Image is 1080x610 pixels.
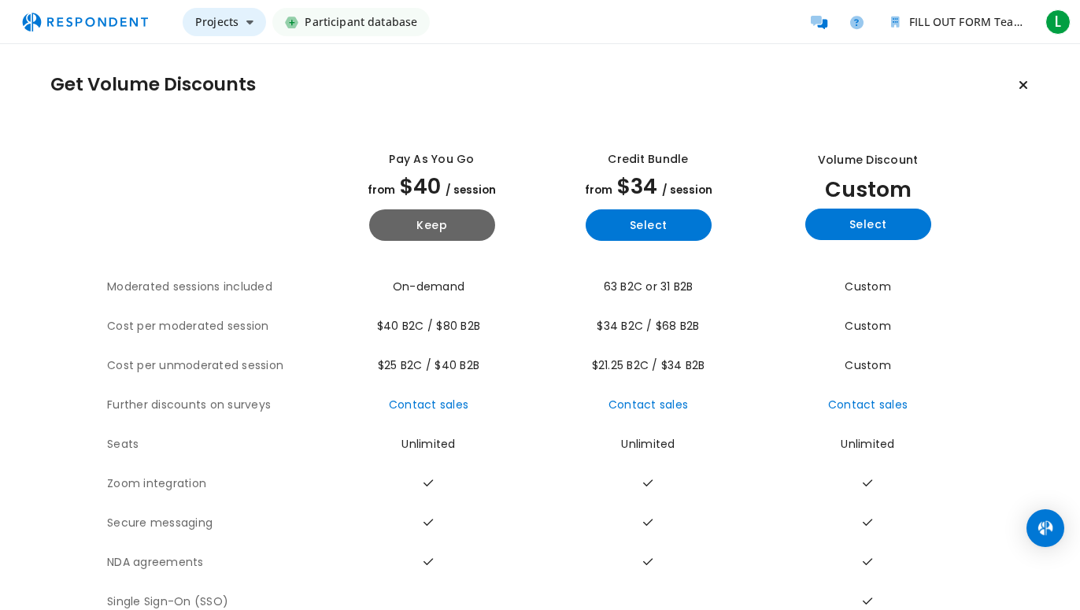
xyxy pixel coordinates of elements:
[845,318,891,334] span: Custom
[597,318,699,334] span: $34 B2C / $68 B2B
[841,6,872,38] a: Help and support
[662,183,712,198] span: / session
[608,397,688,412] a: Contact sales
[107,268,324,307] th: Moderated sessions included
[586,209,712,241] button: Select yearly basic plan
[1026,509,1064,547] div: Open Intercom Messenger
[389,151,474,168] div: Pay as you go
[401,436,455,452] span: Unlimited
[604,279,693,294] span: 63 B2C or 31 B2B
[608,151,688,168] div: Credit Bundle
[377,318,480,334] span: $40 B2C / $80 B2B
[183,8,266,36] button: Projects
[107,307,324,346] th: Cost per moderated session
[378,357,479,373] span: $25 B2C / $40 B2B
[393,279,464,294] span: On-demand
[13,7,157,37] img: respondent-logo.png
[845,357,891,373] span: Custom
[369,209,495,241] button: Keep current yearly payg plan
[845,279,891,294] span: Custom
[805,209,931,240] button: Select yearly custom_static plan
[400,172,441,201] span: $40
[825,175,912,204] span: Custom
[107,504,324,543] th: Secure messaging
[818,152,919,168] div: Volume Discount
[446,183,496,198] span: / session
[617,172,657,201] span: $34
[50,74,256,96] h1: Get Volume Discounts
[272,8,430,36] a: Participant database
[107,425,324,464] th: Seats
[305,8,417,36] span: Participant database
[1042,8,1074,36] button: L
[909,14,1024,29] span: FILL OUT FORM Team
[107,543,324,582] th: NDA agreements
[828,397,908,412] a: Contact sales
[585,183,612,198] span: from
[878,8,1036,36] button: FILL OUT FORM Team
[368,183,395,198] span: from
[621,436,675,452] span: Unlimited
[195,14,239,29] span: Projects
[107,464,324,504] th: Zoom integration
[389,397,468,412] a: Contact sales
[1008,69,1039,101] button: Keep current plan
[803,6,834,38] a: Message participants
[107,386,324,425] th: Further discounts on surveys
[841,436,894,452] span: Unlimited
[1045,9,1071,35] span: L
[107,346,324,386] th: Cost per unmoderated session
[592,357,705,373] span: $21.25 B2C / $34 B2B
